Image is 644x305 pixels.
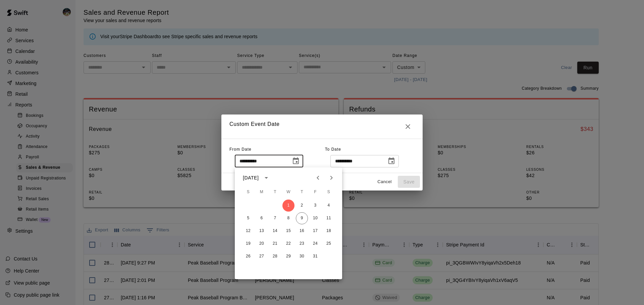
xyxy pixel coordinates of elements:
[296,212,308,224] button: 9
[309,200,321,212] button: 3
[323,200,335,212] button: 4
[309,212,321,224] button: 10
[269,212,281,224] button: 7
[261,172,272,183] button: calendar view is open, switch to year view
[256,225,268,237] button: 13
[296,250,308,262] button: 30
[242,185,254,199] span: Sunday
[325,147,341,152] span: To Date
[229,147,252,152] span: From Date
[282,250,294,262] button: 29
[309,185,321,199] span: Friday
[243,174,259,181] div: [DATE]
[296,238,308,250] button: 23
[401,120,415,133] button: Close
[385,154,398,168] button: Choose date, selected date is Oct 31, 2024
[242,212,254,224] button: 5
[269,250,281,262] button: 28
[323,225,335,237] button: 18
[323,212,335,224] button: 11
[221,115,423,139] h2: Custom Event Date
[282,238,294,250] button: 22
[242,225,254,237] button: 12
[256,238,268,250] button: 20
[289,154,303,168] button: Choose date, selected date is Oct 1, 2025
[323,185,335,199] span: Saturday
[256,185,268,199] span: Monday
[242,238,254,250] button: 19
[309,225,321,237] button: 17
[374,177,395,187] button: Cancel
[282,225,294,237] button: 15
[323,238,335,250] button: 25
[256,250,268,262] button: 27
[256,212,268,224] button: 6
[242,250,254,262] button: 26
[269,238,281,250] button: 21
[325,171,338,184] button: Next month
[282,200,294,212] button: 1
[282,212,294,224] button: 8
[311,171,325,184] button: Previous month
[296,200,308,212] button: 2
[296,225,308,237] button: 16
[309,238,321,250] button: 24
[296,185,308,199] span: Thursday
[309,250,321,262] button: 31
[269,185,281,199] span: Tuesday
[282,185,294,199] span: Wednesday
[269,225,281,237] button: 14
